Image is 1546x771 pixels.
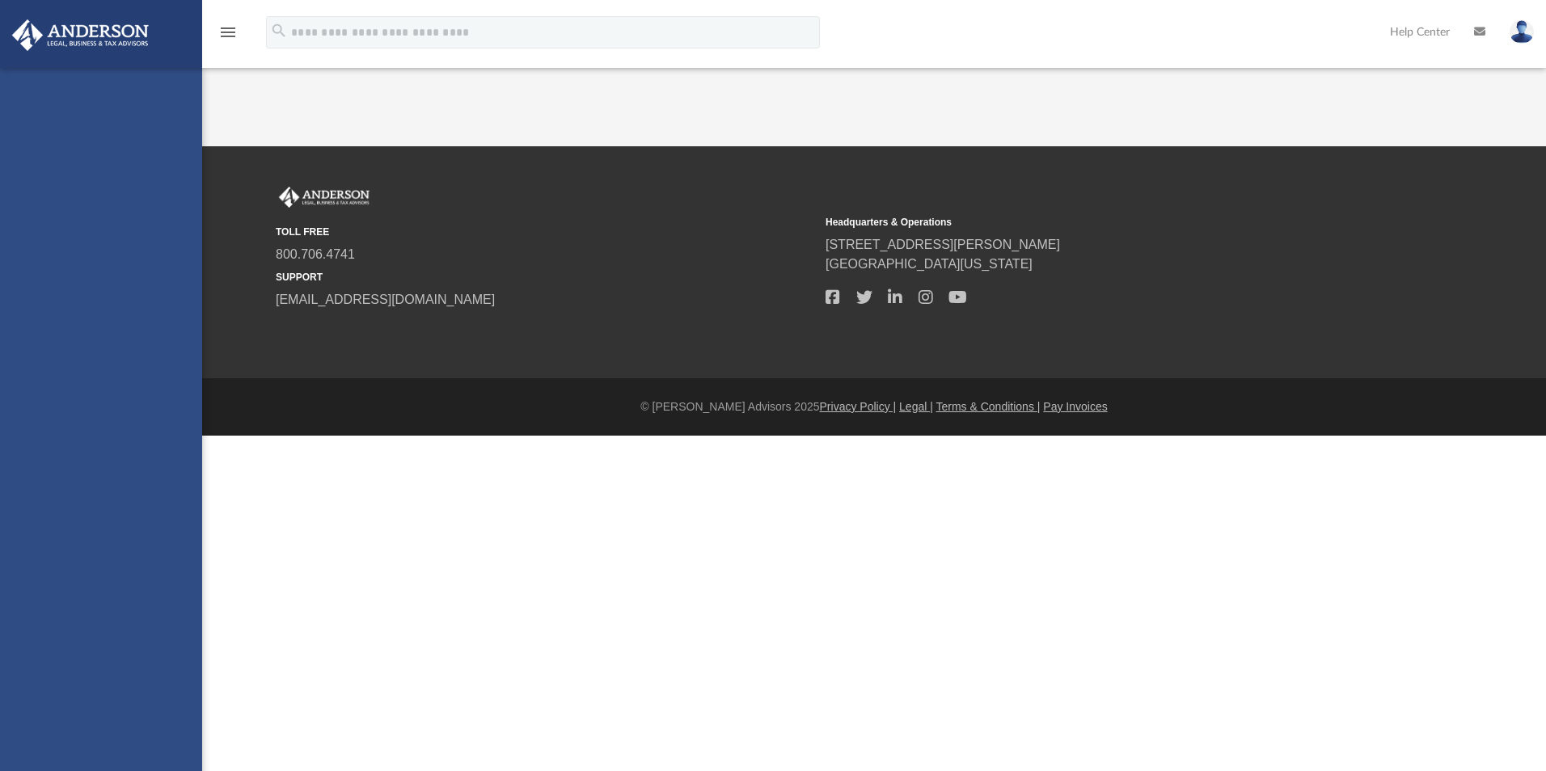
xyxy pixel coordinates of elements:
a: [GEOGRAPHIC_DATA][US_STATE] [826,257,1033,271]
img: Anderson Advisors Platinum Portal [276,187,373,208]
div: © [PERSON_NAME] Advisors 2025 [202,398,1546,415]
a: menu [218,31,238,42]
a: [STREET_ADDRESS][PERSON_NAME] [826,238,1060,251]
img: User Pic [1510,20,1534,44]
a: Privacy Policy | [820,400,897,413]
a: Terms & Conditions | [936,400,1041,413]
i: menu [218,23,238,42]
small: TOLL FREE [276,225,814,239]
img: Anderson Advisors Platinum Portal [7,19,154,51]
a: [EMAIL_ADDRESS][DOMAIN_NAME] [276,293,495,306]
a: Legal | [899,400,933,413]
small: Headquarters & Operations [826,215,1364,230]
a: Pay Invoices [1043,400,1107,413]
i: search [270,22,288,40]
a: 800.706.4741 [276,247,355,261]
small: SUPPORT [276,270,814,284]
